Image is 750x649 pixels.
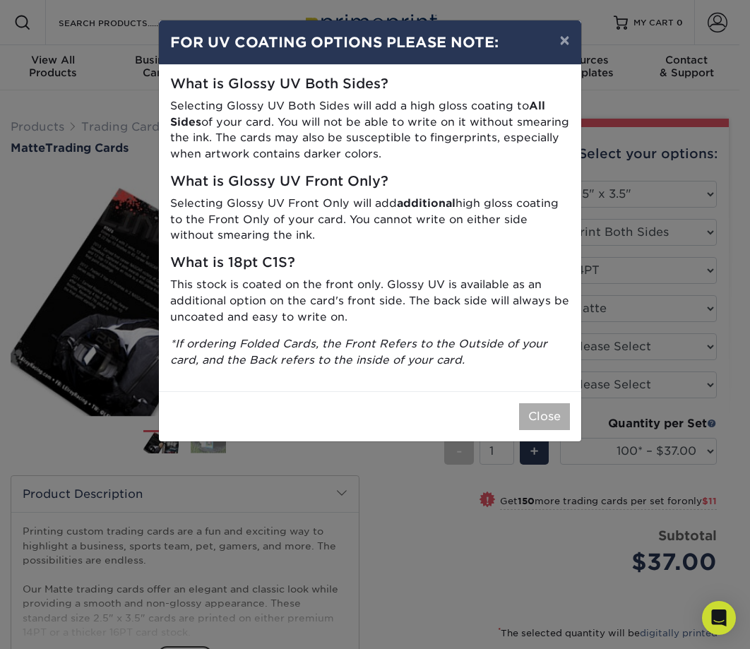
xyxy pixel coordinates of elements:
[170,99,545,129] strong: All Sides
[170,196,570,244] p: Selecting Glossy UV Front Only will add high gloss coating to the Front Only of your card. You ca...
[397,196,456,210] strong: additional
[548,20,581,60] button: ×
[702,601,736,635] div: Open Intercom Messenger
[170,255,570,271] h5: What is 18pt C1S?
[519,403,570,430] button: Close
[170,337,547,367] i: *If ordering Folded Cards, the Front Refers to the Outside of your card, and the Back refers to t...
[170,32,570,53] h4: FOR UV COATING OPTIONS PLEASE NOTE:
[170,98,570,162] p: Selecting Glossy UV Both Sides will add a high gloss coating to of your card. You will not be abl...
[170,76,570,93] h5: What is Glossy UV Both Sides?
[170,174,570,190] h5: What is Glossy UV Front Only?
[170,277,570,325] p: This stock is coated on the front only. Glossy UV is available as an additional option on the car...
